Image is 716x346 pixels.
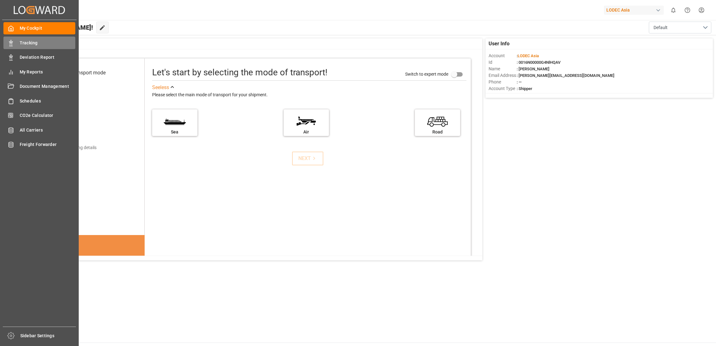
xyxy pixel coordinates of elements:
a: My Cockpit [3,22,75,34]
a: CO2e Calculator [3,109,75,122]
a: My Reports [3,66,75,78]
button: NEXT [292,152,323,165]
div: Sea [155,129,194,135]
span: LODEC Asia [518,53,539,58]
span: All Carriers [20,127,76,133]
span: Freight Forwarder [20,141,76,148]
span: Tracking [20,40,76,46]
span: User Info [489,40,510,48]
span: My Cockpit [20,25,76,32]
div: Air [287,129,326,135]
span: : 0016N00000G4NlHQAV [517,60,560,65]
span: Name [489,66,517,72]
span: Email Address [489,72,517,79]
button: LODEC Asia [604,4,666,16]
span: Deviation Report [20,54,76,61]
a: Freight Forwarder [3,138,75,151]
span: Document Management [20,83,76,90]
span: Id [489,59,517,66]
span: Default [654,24,668,31]
span: Account [489,53,517,59]
span: : [PERSON_NAME] [517,67,549,71]
span: Schedules [20,98,76,104]
span: : [517,53,539,58]
span: Phone [489,79,517,85]
a: Deviation Report [3,51,75,63]
a: All Carriers [3,124,75,136]
span: My Reports [20,69,76,75]
div: Please select the main mode of transport for your shipment. [152,91,467,99]
div: Let's start by selecting the mode of transport! [152,66,327,79]
div: NEXT [298,155,317,162]
span: Hello [PERSON_NAME]! [26,22,93,33]
a: Tracking [3,37,75,49]
span: : — [517,80,522,84]
div: Road [418,129,457,135]
button: open menu [649,22,711,33]
a: Schedules [3,95,75,107]
span: Switch to expert mode [405,71,448,76]
span: CO2e Calculator [20,112,76,119]
span: Sidebar Settings [20,333,76,339]
div: Select transport mode [57,69,106,77]
a: Document Management [3,80,75,93]
span: : [PERSON_NAME][EMAIL_ADDRESS][DOMAIN_NAME] [517,73,614,78]
button: Help Center [680,3,694,17]
div: See less [152,84,169,91]
span: Account Type [489,85,517,92]
div: LODEC Asia [604,6,664,15]
span: : Shipper [517,86,532,91]
button: show 0 new notifications [666,3,680,17]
